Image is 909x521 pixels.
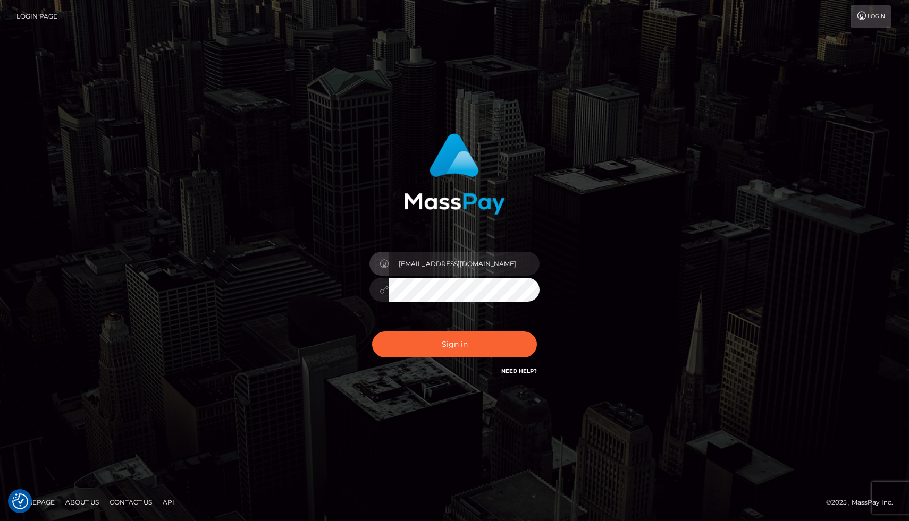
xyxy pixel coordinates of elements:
input: Username... [389,252,540,276]
button: Consent Preferences [12,493,28,509]
a: Login Page [16,5,57,28]
img: MassPay Login [404,133,505,215]
a: Need Help? [501,368,537,374]
a: Homepage [12,494,59,510]
a: Login [851,5,891,28]
a: About Us [61,494,103,510]
button: Sign in [372,331,537,357]
div: © 2025 , MassPay Inc. [826,497,901,508]
a: Contact Us [105,494,156,510]
img: Revisit consent button [12,493,28,509]
a: API [158,494,179,510]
